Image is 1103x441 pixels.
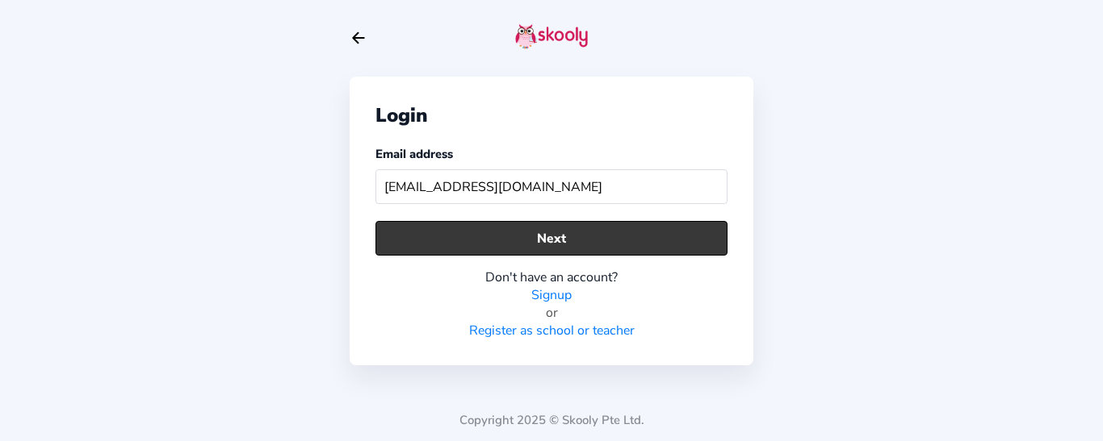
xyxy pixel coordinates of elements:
div: Login [375,102,728,128]
button: arrow back outline [350,29,367,47]
div: or [375,304,728,322]
input: Your email address [375,169,728,204]
div: Don't have an account? [375,268,728,286]
img: skooly-logo.png [515,23,588,49]
a: Signup [531,286,572,304]
label: Email address [375,146,453,162]
button: Next [375,221,728,256]
a: Register as school or teacher [469,322,635,339]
